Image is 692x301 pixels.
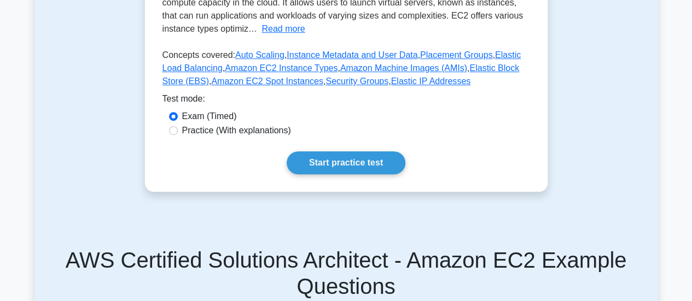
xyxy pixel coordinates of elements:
[211,76,323,86] a: Amazon EC2 Spot Instances
[182,124,291,137] label: Practice (With explanations)
[391,76,471,86] a: Elastic IP Addresses
[420,50,493,60] a: Placement Groups
[182,110,237,123] label: Exam (Timed)
[261,22,305,36] button: Read more
[325,76,388,86] a: Security Groups
[162,92,530,110] div: Test mode:
[162,49,530,92] p: Concepts covered: , , , , , , , , ,
[162,63,520,86] a: Elastic Block Store (EBS)
[48,247,645,299] h5: AWS Certified Solutions Architect - Amazon EC2 Example Questions
[225,63,338,73] a: Amazon EC2 Instance Types
[287,50,417,60] a: Instance Metadata and User Data
[235,50,284,60] a: Auto Scaling
[287,151,405,174] a: Start practice test
[340,63,467,73] a: Amazon Machine Images (AMIs)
